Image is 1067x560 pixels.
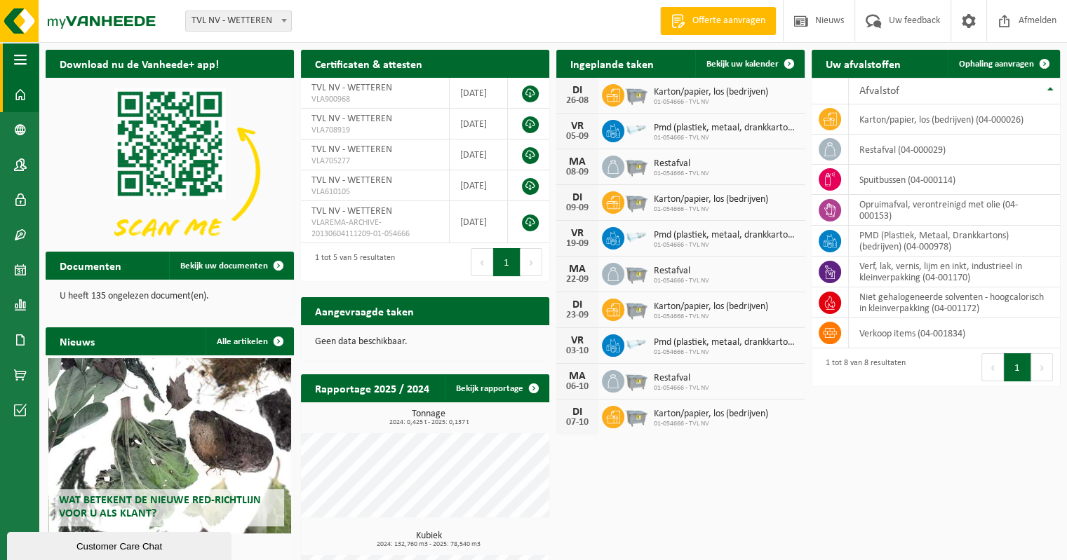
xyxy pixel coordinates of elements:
img: WB-2500-GAL-GY-01 [624,296,648,320]
span: Restafval [654,158,709,170]
a: Alle artikelen [206,327,293,355]
div: 23-09 [563,310,591,320]
a: Wat betekent de nieuwe RED-richtlijn voor u als klant? [48,358,292,533]
span: VLA708919 [311,125,438,136]
img: WB-2500-GAL-GY-01 [624,189,648,213]
span: TVL NV - WETTEREN [311,144,392,155]
h2: Uw afvalstoffen [812,50,915,77]
span: 01-054666 - TVL NV [654,420,768,428]
img: LP-SK-00120-HPE-11 [624,225,648,249]
span: 01-054666 - TVL NV [654,205,768,214]
span: TVL NV - WETTEREN [311,114,392,124]
img: WB-2500-GAL-GY-01 [624,82,648,106]
td: [DATE] [450,170,508,201]
td: PMD (Plastiek, Metaal, Drankkartons) (bedrijven) (04-000978) [849,226,1060,257]
div: MA [563,156,591,168]
h2: Documenten [46,252,135,279]
div: 19-09 [563,239,591,249]
span: VLA900968 [311,94,438,105]
iframe: chat widget [7,529,234,560]
span: 2024: 0,425 t - 2025: 0,137 t [308,419,549,426]
h2: Nieuws [46,327,109,355]
span: VLAREMA-ARCHIVE-20130604111209-01-054666 [311,217,438,240]
h2: Rapportage 2025 / 2024 [301,374,443,402]
h2: Ingeplande taken [556,50,668,77]
span: Pmd (plastiek, metaal, drankkartons) (bedrijven) [654,123,798,134]
a: Offerte aanvragen [660,7,776,35]
span: 01-054666 - TVL NV [654,170,709,178]
h3: Kubiek [308,531,549,548]
span: Afvalstof [859,86,899,97]
div: VR [563,228,591,239]
button: 1 [1004,353,1031,381]
span: 2024: 132,760 m3 - 2025: 78,540 m3 [308,541,549,548]
div: 06-10 [563,382,591,392]
p: U heeft 135 ongelezen document(en). [60,292,280,301]
img: WB-2500-GAL-GY-01 [624,368,648,392]
div: 07-10 [563,418,591,428]
div: 1 tot 5 van 5 resultaten [308,247,395,278]
td: opruimafval, verontreinigd met olie (04-000153) [849,195,1060,226]
span: TVL NV - WETTEREN [311,175,392,186]
span: Karton/papier, los (bedrijven) [654,301,768,313]
td: karton/papier, los (bedrijven) (04-000026) [849,104,1060,135]
div: DI [563,192,591,203]
div: MA [563,264,591,275]
span: 01-054666 - TVL NV [654,98,768,107]
span: Pmd (plastiek, metaal, drankkartons) (bedrijven) [654,337,798,348]
img: WB-2500-GAL-GY-01 [624,261,648,285]
td: [DATE] [450,201,508,243]
div: 03-10 [563,346,591,356]
button: Next [1031,353,1053,381]
span: Karton/papier, los (bedrijven) [654,194,768,205]
div: DI [563,85,591,96]
a: Bekijk rapportage [445,374,548,402]
span: Bekijk uw kalender [706,60,779,69]
img: WB-2500-GAL-GY-01 [624,153,648,177]
div: DI [563,407,591,418]
div: DI [563,299,591,310]
a: Bekijk uw kalender [695,50,803,78]
span: TVL NV - WETTEREN [311,206,392,217]
div: 1 tot 8 van 8 resultaten [819,352,906,383]
span: VLA610105 [311,186,438,198]
div: MA [563,371,591,382]
button: 1 [493,248,521,276]
span: VLA705277 [311,156,438,167]
span: 01-054666 - TVL NV [654,348,798,357]
span: 01-054666 - TVL NV [654,241,798,250]
div: 22-09 [563,275,591,285]
img: LP-SK-00120-HPE-11 [624,118,648,142]
span: Karton/papier, los (bedrijven) [654,87,768,98]
h2: Aangevraagde taken [301,297,428,325]
div: VR [563,121,591,132]
img: WB-2500-GAL-GY-01 [624,404,648,428]
td: [DATE] [450,78,508,109]
span: TVL NV - WETTEREN [186,11,291,31]
span: Offerte aanvragen [689,14,769,28]
div: 08-09 [563,168,591,177]
div: 05-09 [563,132,591,142]
span: Wat betekent de nieuwe RED-richtlijn voor u als klant? [59,495,261,519]
a: Ophaling aanvragen [948,50,1059,78]
span: Ophaling aanvragen [959,60,1034,69]
div: 26-08 [563,96,591,106]
td: niet gehalogeneerde solventen - hoogcalorisch in kleinverpakking (04-001172) [849,287,1060,318]
td: [DATE] [450,109,508,139]
img: LP-SK-00120-HPE-11 [624,332,648,356]
td: [DATE] [450,139,508,170]
td: spuitbussen (04-000114) [849,165,1060,195]
a: Bekijk uw documenten [169,252,293,280]
span: Bekijk uw documenten [180,261,268,271]
span: 01-054666 - TVL NV [654,313,768,321]
td: verkoop items (04-001834) [849,318,1060,348]
span: TVL NV - WETTEREN [311,83,392,93]
span: Restafval [654,373,709,384]
button: Next [521,248,542,276]
h3: Tonnage [308,409,549,426]
div: VR [563,335,591,346]
button: Previous [471,248,493,276]
p: Geen data beschikbaar. [315,337,535,347]
img: Download de VHEPlus App [46,78,294,264]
